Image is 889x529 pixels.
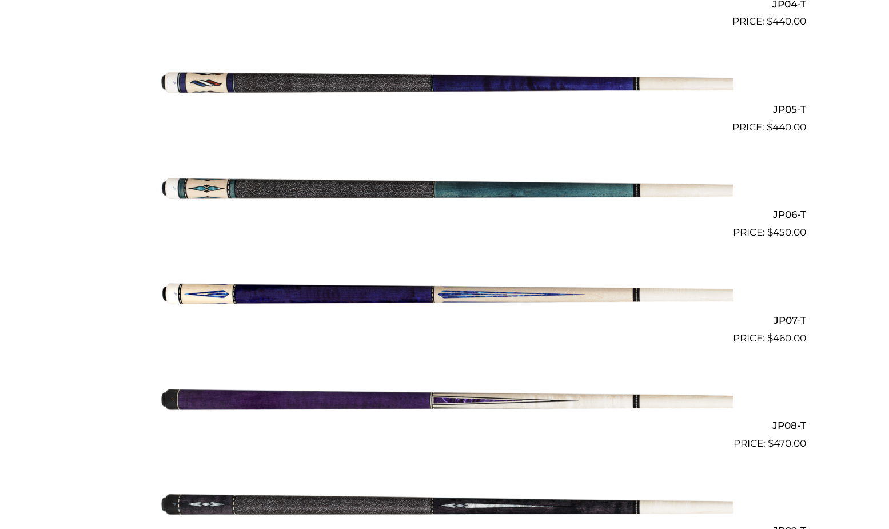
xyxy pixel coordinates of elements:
[83,204,806,225] h2: JP06-T
[767,226,773,238] span: $
[83,415,806,436] h2: JP08-T
[156,245,733,341] img: JP07-T
[768,437,806,449] bdi: 470.00
[83,140,806,240] a: JP06-T $450.00
[767,15,806,27] bdi: 440.00
[767,15,772,27] span: $
[156,351,733,447] img: JP08-T
[767,121,806,133] bdi: 440.00
[767,226,806,238] bdi: 450.00
[83,98,806,120] h2: JP05-T
[768,437,774,449] span: $
[767,332,806,344] bdi: 460.00
[156,34,733,130] img: JP05-T
[83,309,806,331] h2: JP07-T
[83,245,806,345] a: JP07-T $460.00
[156,140,733,236] img: JP06-T
[83,34,806,134] a: JP05-T $440.00
[767,332,773,344] span: $
[767,121,772,133] span: $
[83,351,806,451] a: JP08-T $470.00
